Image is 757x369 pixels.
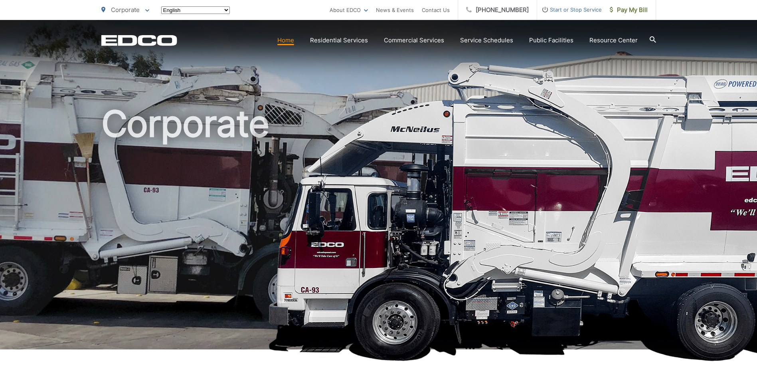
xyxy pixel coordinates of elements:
[111,6,140,14] span: Corporate
[460,36,513,45] a: Service Schedules
[610,5,648,15] span: Pay My Bill
[529,36,573,45] a: Public Facilities
[589,36,638,45] a: Resource Center
[101,35,177,46] a: EDCD logo. Return to the homepage.
[376,5,414,15] a: News & Events
[277,36,294,45] a: Home
[384,36,444,45] a: Commercial Services
[310,36,368,45] a: Residential Services
[330,5,368,15] a: About EDCO
[422,5,450,15] a: Contact Us
[101,104,656,357] h1: Corporate
[161,6,230,14] select: Select a language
